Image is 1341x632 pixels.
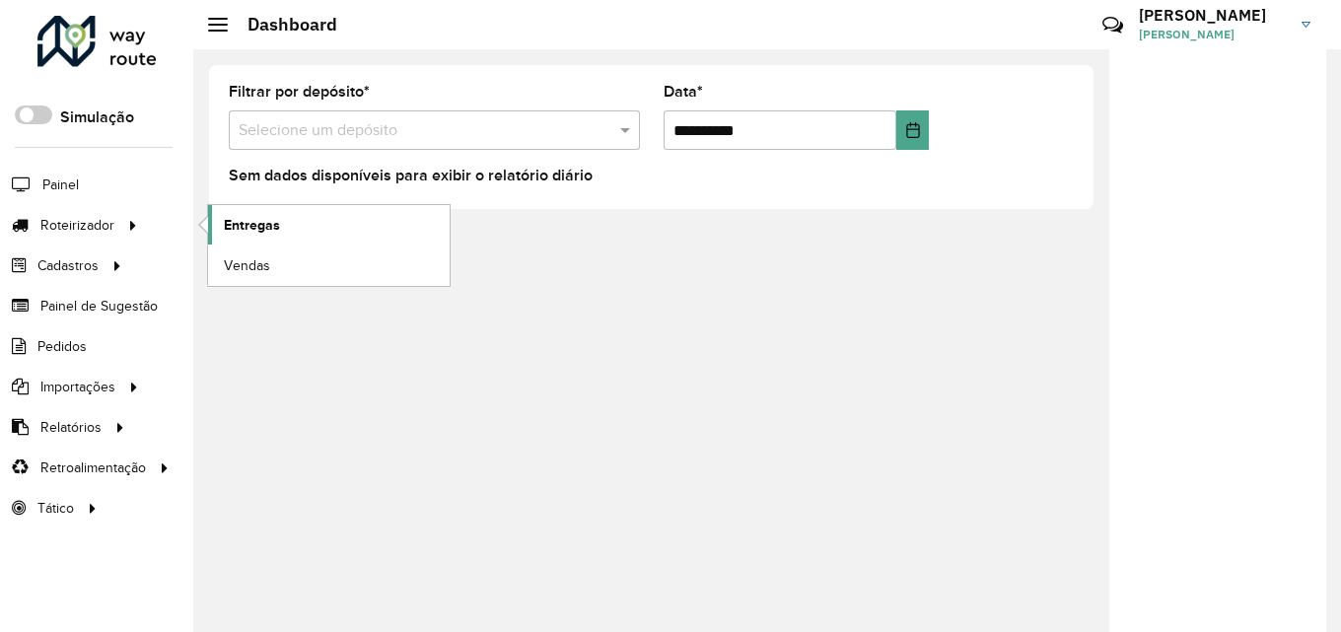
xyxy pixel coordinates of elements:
button: Choose Date [896,110,929,150]
span: Painel [42,175,79,195]
h3: [PERSON_NAME] [1139,6,1287,25]
span: Pedidos [37,336,87,357]
h2: Dashboard [228,14,337,35]
label: Filtrar por depósito [229,80,370,104]
span: Importações [40,377,115,397]
span: Cadastros [37,255,99,276]
span: Retroalimentação [40,457,146,478]
span: Entregas [224,215,280,236]
span: Tático [37,498,74,519]
a: Contato Rápido [1092,4,1134,46]
a: Vendas [208,246,450,285]
span: Vendas [224,255,270,276]
label: Simulação [60,105,134,129]
span: [PERSON_NAME] [1139,26,1287,43]
span: Relatórios [40,417,102,438]
label: Sem dados disponíveis para exibir o relatório diário [229,164,593,187]
a: Entregas [208,205,450,245]
label: Data [664,80,703,104]
span: Painel de Sugestão [40,296,158,316]
span: Roteirizador [40,215,114,236]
